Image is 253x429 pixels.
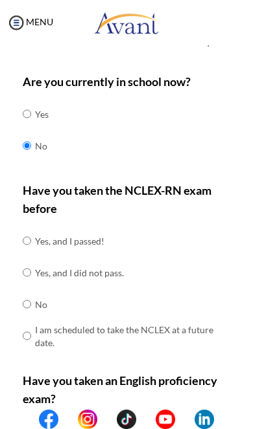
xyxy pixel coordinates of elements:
img: li.png [195,410,214,429]
td: Yes, and I did not pass. [35,257,230,289]
td: No [35,130,49,162]
h2: Pre-Interview Survey [13,25,240,47]
b: Have you taken the NCLEX-RN exam before [23,183,211,215]
a: MENU [6,16,53,27]
td: I am scheduled to take the NCLEX at a future date. [35,320,230,352]
b: Have you taken an English proficiency exam? [23,373,217,406]
img: in.png [78,410,97,429]
td: Yes [35,98,49,130]
img: blank.png [175,410,195,429]
img: fb.png [39,410,58,429]
img: blank.png [97,410,117,429]
img: logo.png [94,3,159,42]
b: Are you currently in school now? [23,74,191,89]
td: Yes, and I passed! [35,225,230,257]
img: icon-menu.png [6,13,26,32]
img: tt.png [117,410,136,429]
img: blank.png [58,410,78,429]
img: blank.png [136,410,156,429]
td: No [35,289,230,320]
img: yt.png [156,410,175,429]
